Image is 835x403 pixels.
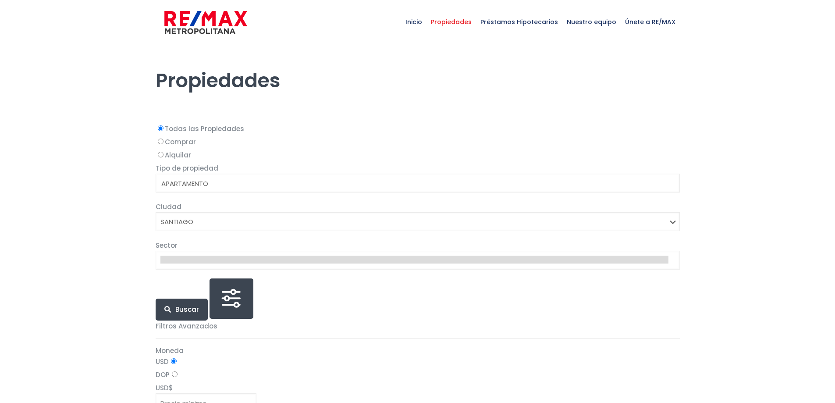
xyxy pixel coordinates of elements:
label: Comprar [156,136,680,147]
option: APARTAMENTO [160,178,668,189]
span: Moneda [156,346,184,355]
h1: Propiedades [156,44,680,93]
label: Alquilar [156,150,680,160]
span: Préstamos Hipotecarios [476,9,562,35]
span: Propiedades [426,9,476,35]
button: Buscar [156,299,208,321]
span: Únete a RE/MAX [621,9,680,35]
img: remax-metropolitana-logo [164,9,247,36]
span: USD [156,383,169,392]
p: Filtros Avanzados [156,321,680,332]
input: Alquilar [158,152,163,157]
span: Inicio [401,9,426,35]
input: Comprar [158,139,163,144]
span: Sector [156,241,178,250]
option: CASA [160,189,668,200]
input: USD [171,358,177,364]
label: USD [156,356,680,367]
label: Todas las Propiedades [156,123,680,134]
input: DOP [172,371,178,377]
input: Todas las Propiedades [158,125,163,131]
label: DOP [156,369,680,380]
span: Nuestro equipo [562,9,621,35]
span: Tipo de propiedad [156,164,218,173]
span: Ciudad [156,202,181,211]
